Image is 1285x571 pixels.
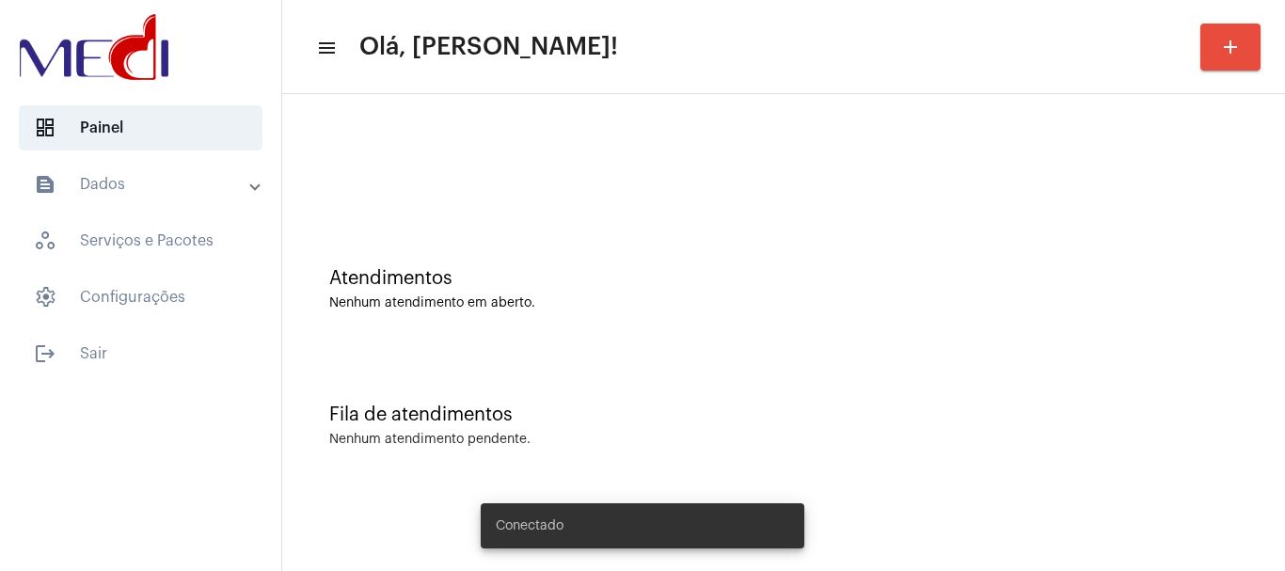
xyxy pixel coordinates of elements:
mat-icon: add [1219,36,1242,58]
mat-icon: sidenav icon [34,173,56,196]
span: Olá, [PERSON_NAME]! [359,32,618,62]
span: sidenav icon [34,286,56,309]
div: Fila de atendimentos [329,404,1238,425]
img: d3a1b5fa-500b-b90f-5a1c-719c20e9830b.png [15,9,173,85]
mat-expansion-panel-header: sidenav iconDados [11,162,281,207]
div: Atendimentos [329,268,1238,289]
span: sidenav icon [34,230,56,252]
span: Conectado [496,516,563,535]
mat-icon: sidenav icon [34,342,56,365]
span: Painel [19,105,262,151]
mat-icon: sidenav icon [316,37,335,59]
span: Serviços e Pacotes [19,218,262,263]
span: sidenav icon [34,117,56,139]
span: Configurações [19,275,262,320]
span: Sair [19,331,262,376]
div: Nenhum atendimento pendente. [329,433,531,447]
mat-panel-title: Dados [34,173,251,196]
div: Nenhum atendimento em aberto. [329,296,1238,310]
